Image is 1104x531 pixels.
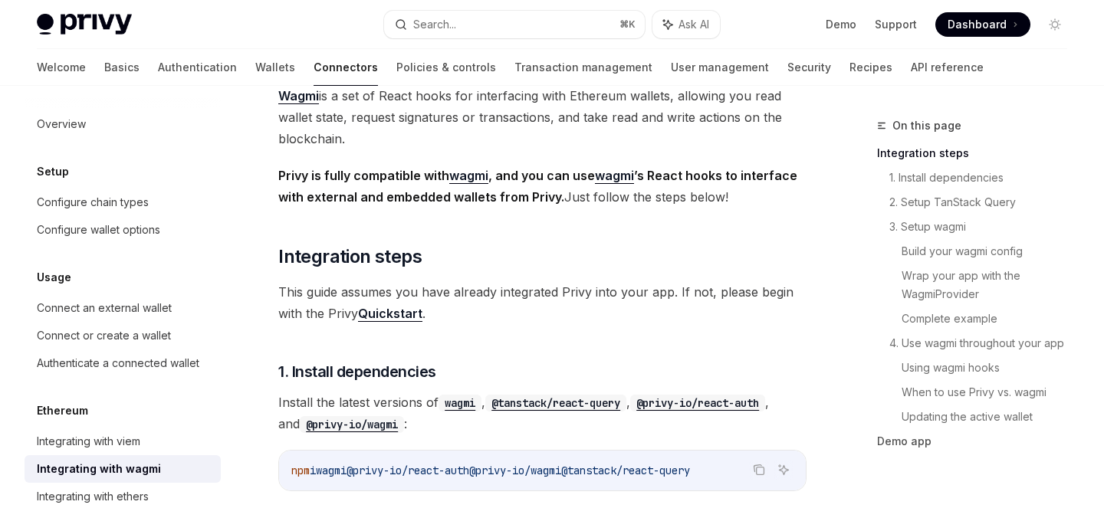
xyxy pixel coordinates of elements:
a: Updating the active wallet [902,405,1079,429]
span: @tanstack/react-query [561,464,690,477]
span: Just follow the steps below! [278,165,807,208]
a: Integrating with ethers [25,483,221,510]
a: Recipes [849,49,892,86]
a: Authentication [158,49,237,86]
a: API reference [911,49,984,86]
a: Wallets [255,49,295,86]
a: Demo app [877,429,1079,454]
a: @privy-io/react-auth [630,395,765,410]
span: Ask AI [678,17,709,32]
a: Configure chain types [25,188,221,216]
span: is a set of React hooks for interfacing with Ethereum wallets, allowing you read wallet state, re... [278,85,807,149]
a: wagmi [449,168,488,184]
code: @tanstack/react-query [485,395,626,411]
div: Integrating with viem [37,432,140,451]
a: @tanstack/react-query [485,395,626,410]
span: ⌘ K [619,18,636,31]
a: Connectors [314,49,378,86]
code: @privy-io/wagmi [300,416,404,433]
a: Policies & controls [396,49,496,86]
a: 2. Setup TanStack Query [889,190,1079,215]
strong: Privy is fully compatible with , and you can use ’s React hooks to interface with external and em... [278,168,797,205]
a: Connect an external wallet [25,294,221,322]
a: Configure wallet options [25,216,221,244]
div: Integrating with wagmi [37,460,161,478]
a: Basics [104,49,140,86]
a: Support [875,17,917,32]
button: Ask AI [652,11,720,38]
div: Configure chain types [37,193,149,211]
a: User management [671,49,769,86]
div: Connect an external wallet [37,299,172,317]
a: Demo [826,17,856,32]
div: Integrating with ethers [37,487,149,506]
a: Authenticate a connected wallet [25,349,221,377]
span: @privy-io/react-auth [347,464,469,477]
a: Integrating with wagmi [25,455,221,483]
a: Security [787,49,831,86]
button: Toggle dark mode [1043,12,1067,37]
a: Integrating with viem [25,428,221,455]
a: wagmi [595,168,634,184]
button: Ask AI [774,460,793,480]
a: Using wagmi hooks [902,356,1079,380]
a: Build your wagmi config [902,239,1079,264]
a: 4. Use wagmi throughout your app [889,331,1079,356]
span: This guide assumes you have already integrated Privy into your app. If not, please begin with the... [278,281,807,324]
h5: Usage [37,268,71,287]
a: Dashboard [935,12,1030,37]
code: @privy-io/react-auth [630,395,765,411]
a: When to use Privy vs. wagmi [902,380,1079,405]
a: Wrap your app with the WagmiProvider [902,264,1079,306]
img: light logo [37,14,132,35]
button: Search...⌘K [384,11,644,38]
div: Search... [413,15,456,34]
a: Complete example [902,306,1079,331]
a: 3. Setup wagmi [889,215,1079,239]
h5: Setup [37,162,69,181]
span: Dashboard [948,17,1007,32]
a: @privy-io/wagmi [300,416,404,431]
a: wagmi [439,395,481,410]
span: wagmi [316,464,347,477]
a: Welcome [37,49,86,86]
span: @privy-io/wagmi [469,464,561,477]
a: Quickstart [358,306,422,322]
a: Transaction management [514,49,652,86]
span: On this page [892,116,961,135]
h5: Ethereum [37,402,88,420]
div: Configure wallet options [37,221,160,239]
span: Install the latest versions of , , , and : [278,392,807,434]
span: 1. Install dependencies [278,361,436,382]
a: Wagmi [278,88,319,104]
a: Integration steps [877,141,1079,166]
button: Copy the contents from the code block [749,460,769,480]
a: Connect or create a wallet [25,322,221,349]
div: Connect or create a wallet [37,326,171,345]
div: Overview [37,115,86,133]
span: i [310,464,316,477]
span: Integration steps [278,244,422,269]
span: npm [291,464,310,477]
a: Overview [25,110,221,138]
div: Authenticate a connected wallet [37,354,199,372]
a: 1. Install dependencies [889,166,1079,190]
code: wagmi [439,395,481,411]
